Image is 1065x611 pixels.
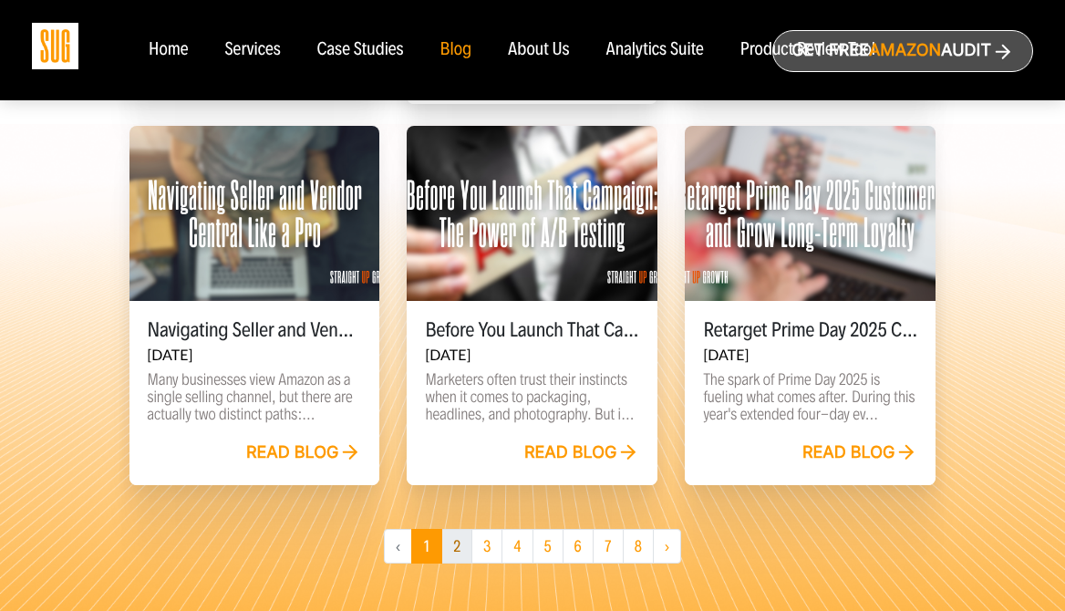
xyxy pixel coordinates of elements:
[703,319,917,341] h5: Retarget Prime Day 2025 Customers and Grow Long-Term Loyalty
[149,40,188,60] a: Home
[593,529,624,564] a: 7
[32,23,78,69] img: Sug
[869,41,941,60] span: Amazon
[563,529,594,564] a: 6
[440,40,472,60] a: Blog
[411,529,442,564] span: 1
[317,40,404,60] a: Case Studies
[441,529,472,564] a: 2
[425,319,639,341] h5: Before You Launch That Campaign: The Power of A/B Testing
[246,443,362,463] a: Read blog
[524,443,640,463] a: Read blog
[623,529,654,564] a: 8
[606,40,704,60] a: Analytics Suite
[508,40,570,60] a: About Us
[703,371,917,423] p: The spark of Prime Day 2025 is fueling what comes after. During this year's extended four-day ev...
[148,319,362,341] h5: Navigating Seller and Vendor Central Like a Pro
[653,529,681,564] a: Next »
[532,529,564,564] a: 5
[703,347,917,364] h6: [DATE]
[148,371,362,423] p: Many businesses view Amazon as a single selling channel, but there are actually two distinct path...
[425,371,639,423] p: Marketers often trust their instincts when it comes to packaging, headlines, and photography. But...
[501,529,532,564] a: 4
[802,443,918,463] a: Read blog
[740,40,875,60] a: Product Review Tool
[224,40,280,60] a: Services
[148,347,362,364] h6: [DATE]
[384,529,412,564] li: « Previous
[772,30,1033,72] a: Get freeAmazonAudit
[425,347,639,364] h6: [DATE]
[471,529,502,564] a: 3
